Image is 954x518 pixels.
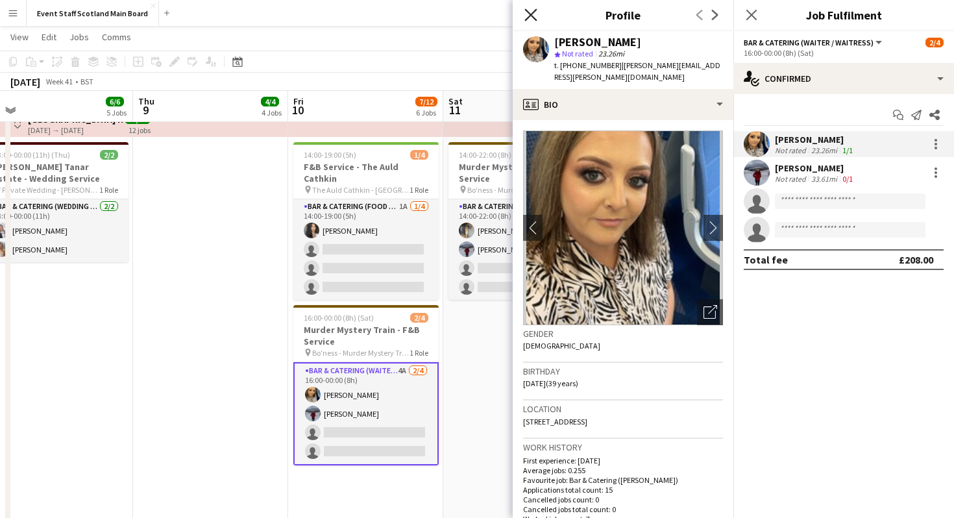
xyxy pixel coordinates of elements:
span: Jobs [69,31,89,43]
span: t. [PHONE_NUMBER] [554,60,622,70]
div: £208.00 [899,253,933,266]
app-card-role: Bar & Catering (Waiter / waitress)6A2/414:00-22:00 (8h)[PERSON_NAME][PERSON_NAME] [448,199,594,300]
button: Bar & Catering (Waiter / waitress) [744,38,884,47]
h3: Murder Mystery Train - F&B Service [448,161,594,184]
h3: Work history [523,441,723,453]
app-job-card: 14:00-19:00 (5h)1/4F&B Service - The Auld Cathkin The Auld Cathkin - [GEOGRAPHIC_DATA]1 RoleBar &... [293,142,439,300]
p: First experience: [DATE] [523,456,723,465]
span: Bo'ness - Murder Mystery Train [312,348,410,358]
div: Total fee [744,253,788,266]
div: [PERSON_NAME] [554,36,641,48]
p: Cancelled jobs total count: 0 [523,504,723,514]
div: BST [80,77,93,86]
a: Edit [36,29,62,45]
app-card-role: Bar & Catering (Waiter / waitress)4A2/416:00-00:00 (8h)[PERSON_NAME][PERSON_NAME] [293,362,439,465]
span: Week 41 [43,77,75,86]
div: Bio [513,89,733,120]
div: [PERSON_NAME] [775,162,855,174]
span: Sat [448,95,463,107]
span: [DEMOGRAPHIC_DATA] [523,341,600,351]
div: Confirmed [733,63,954,94]
h3: Job Fulfilment [733,6,954,23]
div: 6 Jobs [416,108,437,117]
app-skills-label: 0/1 [842,174,853,184]
div: 5 Jobs [106,108,127,117]
img: Crew avatar or photo [523,130,723,325]
div: 23.26mi [809,145,840,155]
span: 11 [446,103,463,117]
span: 14:00-22:00 (8h) [459,150,511,160]
div: 16:00-00:00 (8h) (Sat) [744,48,944,58]
p: Favourite job: Bar & Catering ([PERSON_NAME]) [523,475,723,485]
span: 23.26mi [596,49,627,58]
div: [DATE] [10,75,40,88]
h3: Profile [513,6,733,23]
a: Comms [97,29,136,45]
h3: F&B Service - The Auld Cathkin [293,161,439,184]
span: 16:00-00:00 (8h) (Sat) [304,313,374,323]
h3: Location [523,403,723,415]
span: Comms [102,31,131,43]
span: Edit [42,31,56,43]
p: Average jobs: 0.255 [523,465,723,475]
span: 14:00-19:00 (5h) [304,150,356,160]
button: Event Staff Scotland Main Board [27,1,159,26]
span: 2/2 [100,150,118,160]
div: [PERSON_NAME] [775,134,855,145]
span: 1 Role [410,348,428,358]
div: Not rated [775,145,809,155]
div: 12 jobs [128,124,151,135]
span: View [10,31,29,43]
div: Open photos pop-in [697,299,723,325]
span: 4/4 [261,97,279,106]
p: Applications total count: 15 [523,485,723,495]
div: [DATE] → [DATE] [28,125,125,135]
app-job-card: 14:00-22:00 (8h)2/4Murder Mystery Train - F&B Service Bo'ness - Murder Mystery Train1 RoleBar & C... [448,142,594,300]
span: Fri [293,95,304,107]
span: The Auld Cathkin - [GEOGRAPHIC_DATA] [312,185,410,195]
a: View [5,29,34,45]
div: Not rated [775,174,809,184]
span: 6/6 [106,97,124,106]
span: 9 [136,103,154,117]
app-skills-label: 1/1 [842,145,853,155]
app-job-card: 16:00-00:00 (8h) (Sat)2/4Murder Mystery Train - F&B Service Bo'ness - Murder Mystery Train1 RoleB... [293,305,439,465]
h3: Birthday [523,365,723,377]
span: [DATE] (39 years) [523,378,578,388]
app-card-role: Bar & Catering (Food & Beverage Service)1A1/414:00-19:00 (5h)[PERSON_NAME] [293,199,439,300]
span: 1 Role [99,185,118,195]
span: [STREET_ADDRESS] [523,417,587,426]
span: 1 Role [410,185,428,195]
span: 2/4 [925,38,944,47]
span: Bo'ness - Murder Mystery Train [467,185,565,195]
div: 4 Jobs [262,108,282,117]
div: 33.61mi [809,174,840,184]
span: Not rated [562,49,593,58]
span: 2/4 [410,313,428,323]
span: | [PERSON_NAME][EMAIL_ADDRESS][PERSON_NAME][DOMAIN_NAME] [554,60,720,82]
span: Private Wedding - [PERSON_NAME] [2,185,99,195]
span: Thu [138,95,154,107]
h3: Murder Mystery Train - F&B Service [293,324,439,347]
p: Cancelled jobs count: 0 [523,495,723,504]
span: Bar & Catering (Waiter / waitress) [744,38,874,47]
span: 7/12 [415,97,437,106]
span: 1/4 [410,150,428,160]
h3: Gender [523,328,723,339]
span: 10 [291,103,304,117]
a: Jobs [64,29,94,45]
